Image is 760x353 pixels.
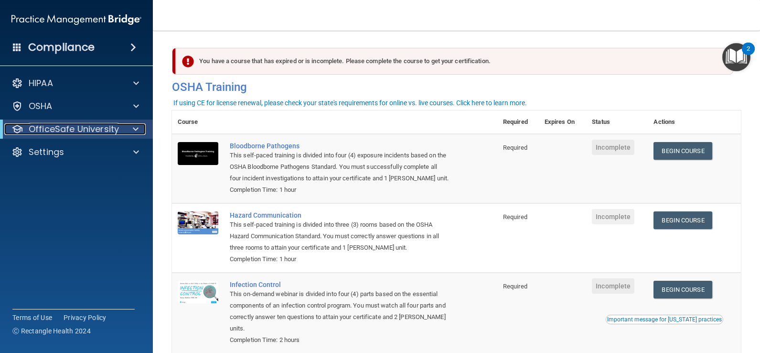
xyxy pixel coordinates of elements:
[592,140,634,155] span: Incomplete
[606,315,723,324] button: Read this if you are a dental practitioner in the state of CA
[11,146,139,158] a: Settings
[172,98,528,108] button: If using CE for license renewal, please check your state's requirements for online vs. live cours...
[29,77,53,89] p: HIPAA
[503,283,527,290] span: Required
[172,80,741,94] h4: OSHA Training
[607,317,722,322] div: Important message for [US_STATE] practices
[722,43,750,71] button: Open Resource Center, 2 new notifications
[592,278,634,294] span: Incomplete
[29,123,119,135] p: OfficeSafe University
[230,334,450,346] div: Completion Time: 2 hours
[653,211,712,229] a: Begin Course
[28,41,95,54] h4: Compliance
[230,150,450,184] div: This self-paced training is divided into four (4) exposure incidents based on the OSHA Bloodborne...
[12,313,52,322] a: Terms of Use
[230,219,450,254] div: This self-paced training is divided into three (3) rooms based on the OSHA Hazard Communication S...
[503,213,527,221] span: Required
[230,254,450,265] div: Completion Time: 1 hour
[11,100,139,112] a: OSHA
[29,100,53,112] p: OSHA
[747,49,750,61] div: 2
[230,288,450,334] div: This on-demand webinar is divided into four (4) parts based on the essential components of an inf...
[182,55,194,67] img: exclamation-circle-solid-danger.72ef9ffc.png
[230,184,450,196] div: Completion Time: 1 hour
[592,209,634,224] span: Incomplete
[653,281,712,298] a: Begin Course
[497,110,539,134] th: Required
[29,146,64,158] p: Settings
[586,110,648,134] th: Status
[12,326,91,336] span: Ⓒ Rectangle Health 2024
[11,77,139,89] a: HIPAA
[230,142,450,150] a: Bloodborne Pathogens
[173,99,527,106] div: If using CE for license renewal, please check your state's requirements for online vs. live cours...
[172,110,224,134] th: Course
[11,123,139,135] a: OfficeSafe University
[503,144,527,151] span: Required
[11,10,141,29] img: PMB logo
[648,110,741,134] th: Actions
[653,142,712,160] a: Begin Course
[176,48,733,75] div: You have a course that has expired or is incomplete. Please complete the course to get your certi...
[539,110,587,134] th: Expires On
[64,313,107,322] a: Privacy Policy
[230,281,450,288] a: Infection Control
[230,211,450,219] a: Hazard Communication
